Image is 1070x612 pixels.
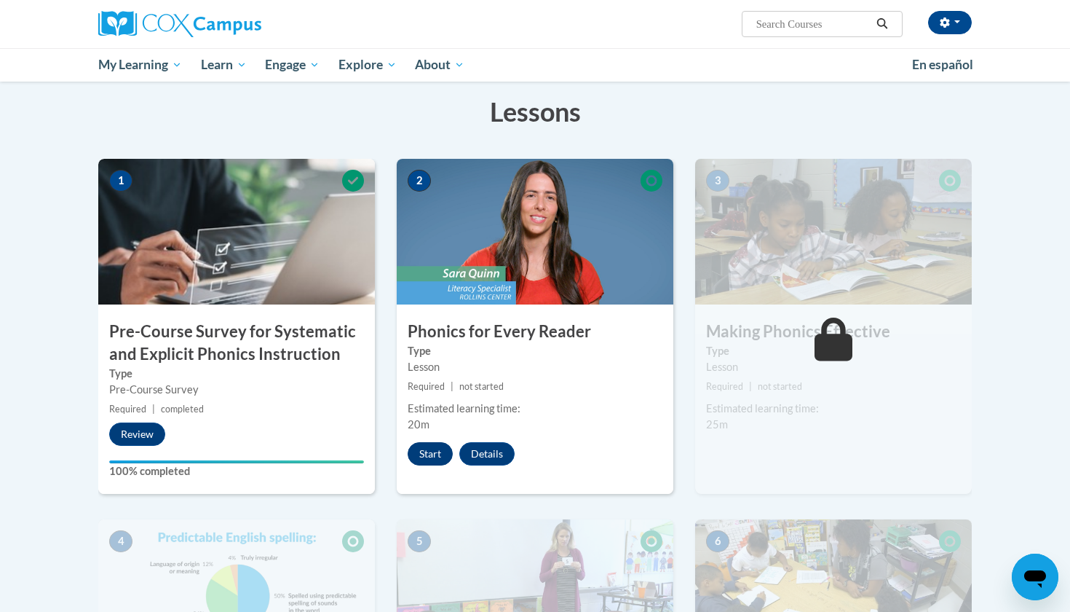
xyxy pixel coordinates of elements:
[109,460,364,463] div: Your progress
[706,343,961,359] label: Type
[706,530,729,552] span: 6
[459,381,504,392] span: not started
[415,56,464,74] span: About
[109,423,165,446] button: Review
[1012,554,1058,600] iframe: Button to launch messaging window
[912,57,973,72] span: En español
[706,170,729,192] span: 3
[191,48,256,82] a: Learn
[109,404,146,415] span: Required
[928,11,972,34] button: Account Settings
[706,401,961,417] div: Estimated learning time:
[98,56,182,74] span: My Learning
[109,382,364,398] div: Pre-Course Survey
[109,366,364,382] label: Type
[109,530,132,552] span: 4
[758,381,802,392] span: not started
[265,56,320,74] span: Engage
[408,442,453,466] button: Start
[152,404,155,415] span: |
[695,321,972,343] h3: Making Phonics Effective
[329,48,406,82] a: Explore
[408,343,662,359] label: Type
[903,50,983,80] a: En español
[871,15,893,33] button: Search
[695,159,972,305] img: Course Image
[255,48,329,82] a: Engage
[98,93,972,130] h3: Lessons
[109,463,364,479] label: 100% completed
[98,11,261,37] img: Cox Campus
[406,48,475,82] a: About
[408,381,445,392] span: Required
[706,359,961,375] div: Lesson
[408,170,431,192] span: 2
[408,401,662,417] div: Estimated learning time:
[749,381,752,392] span: |
[706,381,743,392] span: Required
[459,442,515,466] button: Details
[89,48,191,82] a: My Learning
[98,11,375,37] a: Cox Campus
[397,321,673,343] h3: Phonics for Every Reader
[76,48,994,82] div: Main menu
[98,321,375,366] h3: Pre-Course Survey for Systematic and Explicit Phonics Instruction
[451,381,453,392] span: |
[755,15,871,33] input: Search Courses
[161,404,204,415] span: completed
[408,418,429,431] span: 20m
[706,418,728,431] span: 25m
[109,170,132,192] span: 1
[408,530,431,552] span: 5
[408,359,662,375] div: Lesson
[98,159,375,305] img: Course Image
[397,159,673,305] img: Course Image
[201,56,247,74] span: Learn
[338,56,397,74] span: Explore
